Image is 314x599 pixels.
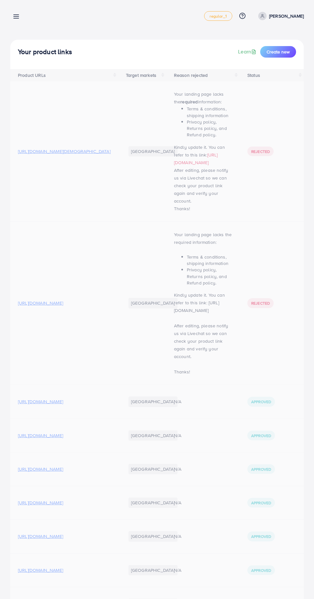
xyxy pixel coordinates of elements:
[260,46,296,58] button: Create new
[204,11,232,21] a: regular_1
[238,48,258,55] a: Learn
[267,49,290,55] span: Create new
[210,14,227,18] span: regular_1
[256,12,304,20] a: [PERSON_NAME]
[269,12,304,20] p: [PERSON_NAME]
[18,48,72,56] h4: Your product links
